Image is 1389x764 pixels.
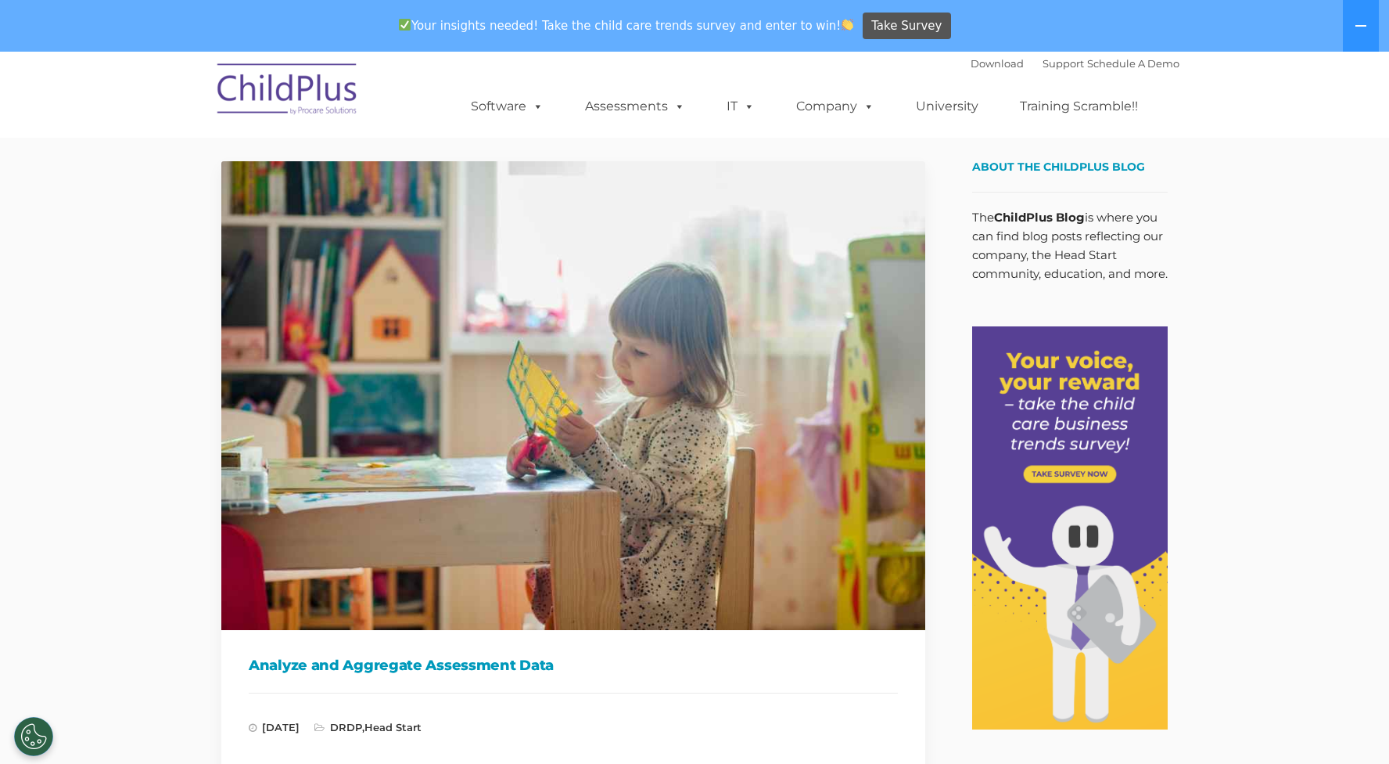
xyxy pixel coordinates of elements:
[221,161,925,630] img: girl in white long sleeve dress sitting on brown wooden chair cutting paper
[249,654,898,677] h1: Analyze and Aggregate Assessment Data
[364,721,422,733] a: Head Start
[871,13,942,40] span: Take Survey
[972,208,1168,283] p: The is where you can find blog posts reflecting our company, the Head Start community, education,...
[842,19,853,31] img: 👏
[1043,57,1084,70] a: Support
[711,91,770,122] a: IT
[1087,57,1179,70] a: Schedule A Demo
[314,721,422,733] span: ,
[1004,91,1154,122] a: Training Scramble!!
[781,91,890,122] a: Company
[249,721,300,733] span: [DATE]
[863,13,951,40] a: Take Survey
[972,160,1145,174] span: About the ChildPlus Blog
[455,91,559,122] a: Software
[569,91,701,122] a: Assessments
[399,19,411,31] img: ✅
[994,210,1085,225] strong: ChildPlus Blog
[971,57,1024,70] a: Download
[330,721,362,733] a: DRDP
[392,10,860,41] span: Your insights needed! Take the child care trends survey and enter to win!
[14,717,53,756] button: Cookies Settings
[210,52,366,131] img: ChildPlus by Procare Solutions
[971,57,1179,70] font: |
[900,91,994,122] a: University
